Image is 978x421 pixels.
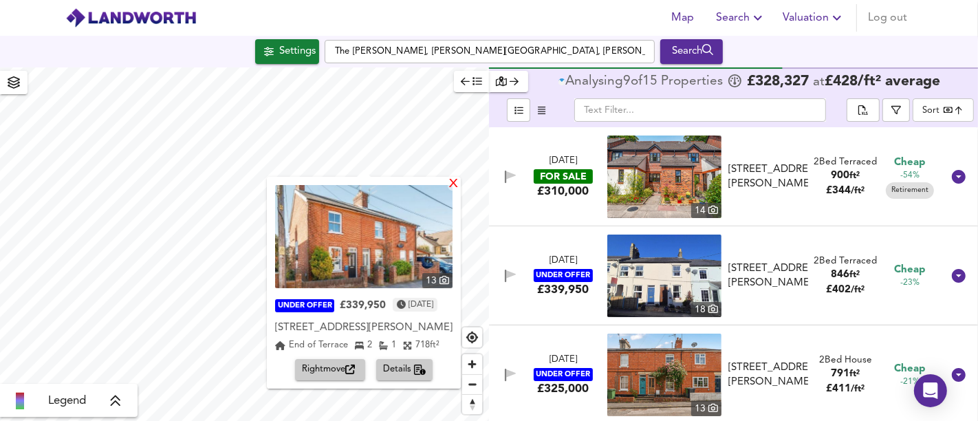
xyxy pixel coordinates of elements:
[661,4,705,32] button: Map
[747,75,809,89] span: £ 328,327
[851,186,865,195] span: / ft²
[279,43,316,61] div: Settings
[537,381,589,396] div: £325,000
[827,186,865,196] span: £ 344
[950,268,967,284] svg: Show Details
[850,369,860,378] span: ft²
[275,300,334,313] div: UNDER OFFER
[850,270,860,279] span: ft²
[65,8,197,28] img: logo
[550,255,577,268] div: [DATE]
[642,75,658,89] span: 15
[716,8,766,28] span: Search
[376,359,433,380] button: Details
[814,155,878,169] div: 2 Bed Terraced
[913,98,974,122] div: Sort
[895,362,926,376] span: Cheap
[607,334,721,416] img: property thumbnail
[827,384,865,394] span: £ 411
[900,170,920,182] span: -54%
[660,39,723,64] button: Search
[950,367,967,383] svg: Show Details
[275,185,453,288] img: property thumbnail
[489,127,978,226] div: [DATE]FOR SALE£310,000 property thumbnail 14 [STREET_ADDRESS][PERSON_NAME]2Bed Terraced900ft²£344...
[255,39,319,64] div: Click to configure Search Settings
[550,155,577,168] div: [DATE]
[462,394,482,414] button: Reset bearing to north
[534,269,593,282] div: UNDER OFFER
[827,285,865,295] span: £ 402
[275,185,453,288] a: property thumbnail 13
[851,385,865,393] span: / ft²
[710,4,772,32] button: Search
[430,341,439,349] span: ft²
[422,273,453,288] div: 13
[777,4,851,32] button: Valuation
[534,169,593,184] div: FOR SALE
[850,171,860,180] span: ft²
[922,104,939,117] div: Sort
[950,169,967,185] svg: Show Details
[462,354,482,374] button: Zoom in
[914,374,947,407] div: Open Intercom Messenger
[728,162,808,192] div: [STREET_ADDRESS][PERSON_NAME]
[832,270,850,280] span: 846
[489,226,978,325] div: [DATE]UNDER OFFER£339,950 property thumbnail 18 [STREET_ADDRESS][PERSON_NAME]2Bed Terraced846ft²£...
[607,136,721,218] a: property thumbnail 14
[832,171,850,181] span: 900
[847,98,880,122] div: split button
[723,261,814,291] div: Vicarage Road, Alton, Hampshire, GU34 1NZ
[691,203,721,218] div: 14
[379,338,396,352] div: 1
[664,43,719,61] div: Search
[691,302,721,317] div: 18
[302,362,358,378] span: Rightmove
[534,368,593,381] div: UNDER OFFER
[415,341,430,349] span: 718
[660,39,723,64] div: Run Your Search
[728,360,808,390] div: [STREET_ADDRESS][PERSON_NAME]
[448,178,459,191] div: X
[895,155,926,170] span: Cheap
[462,395,482,414] span: Reset bearing to north
[255,39,319,64] button: Settings
[900,376,920,388] span: -21%
[783,8,845,28] span: Valuation
[607,235,721,317] img: property thumbnail
[383,362,426,378] span: Details
[462,327,482,347] button: Find my location
[537,184,589,199] div: £310,000
[832,369,850,379] span: 791
[275,321,453,335] div: [STREET_ADDRESS][PERSON_NAME]
[325,40,655,63] input: Enter a location...
[851,285,865,294] span: / ft²
[607,136,721,218] img: property thumbnail
[48,393,86,409] span: Legend
[607,235,721,317] a: property thumbnail 18
[275,338,348,352] div: End of Terrace
[895,263,926,277] span: Cheap
[355,338,372,352] div: 2
[691,401,721,416] div: 13
[813,76,825,89] span: at
[900,277,920,289] span: -23%
[862,4,913,32] button: Log out
[340,299,386,313] div: £339,950
[550,354,577,367] div: [DATE]
[565,75,623,89] div: Analysing
[886,185,934,195] span: Retirement
[462,375,482,394] span: Zoom out
[607,334,721,416] a: property thumbnail 13
[623,75,631,89] span: 9
[814,255,878,268] div: 2 Bed Terraced
[868,8,907,28] span: Log out
[728,261,808,291] div: [STREET_ADDRESS][PERSON_NAME]
[666,8,699,28] span: Map
[295,359,371,380] a: Rightmove
[295,359,365,380] button: Rightmove
[819,354,872,367] div: 2 Bed House
[537,282,589,297] div: £339,950
[723,162,814,192] div: Lenten Street, Alton, Hampshire, GU34 1HB
[574,98,826,122] input: Text Filter...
